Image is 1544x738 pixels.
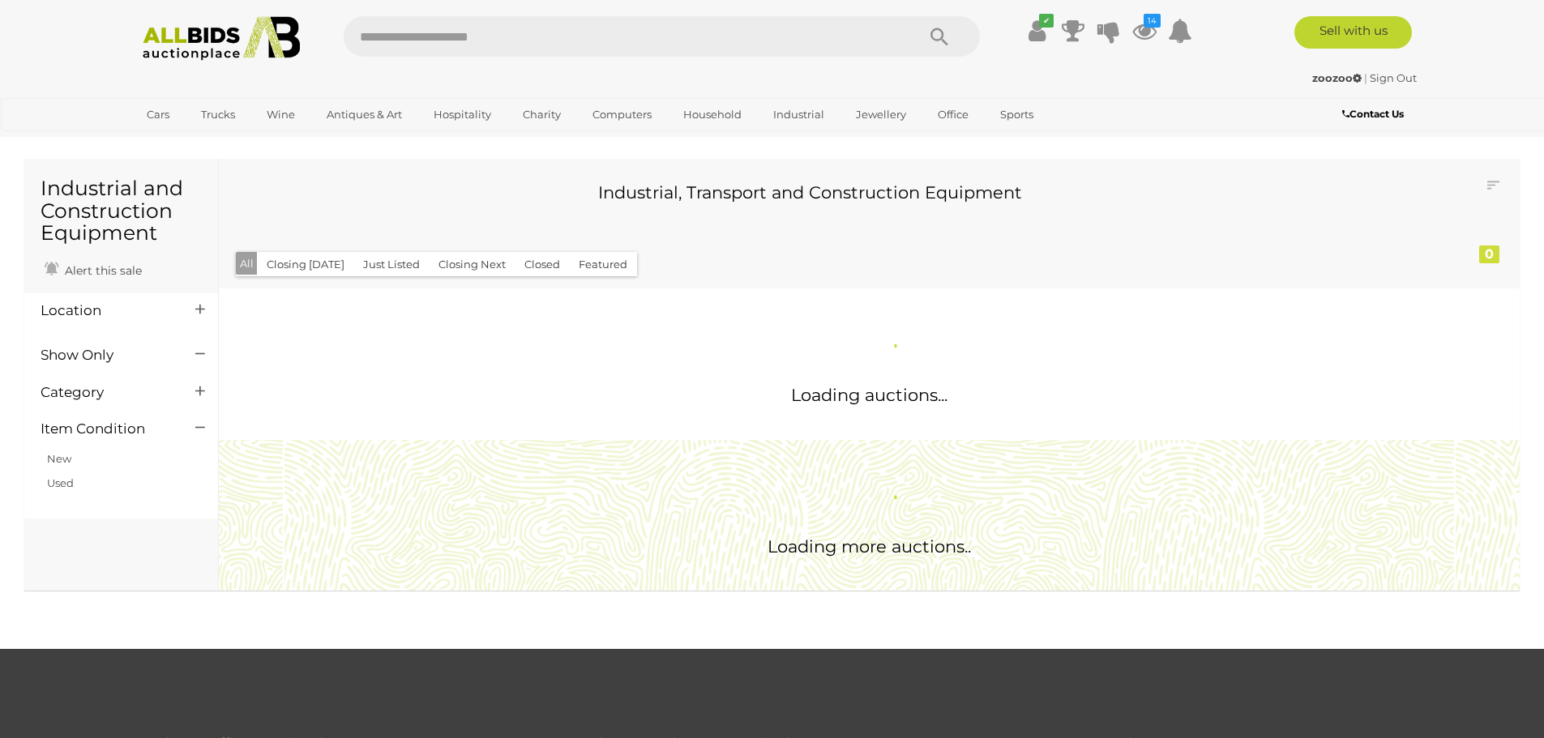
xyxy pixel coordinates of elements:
[41,257,146,281] a: Alert this sale
[136,101,180,128] a: Cars
[41,303,171,318] h4: Location
[47,476,74,489] a: Used
[990,101,1044,128] a: Sports
[768,536,971,557] span: Loading more auctions..
[316,101,413,128] a: Antiques & Art
[353,252,430,277] button: Just Listed
[1144,14,1161,28] i: 14
[1294,16,1412,49] a: Sell with us
[515,252,570,277] button: Closed
[791,385,947,405] span: Loading auctions...
[236,252,258,275] button: All
[47,452,71,465] a: New
[1342,105,1408,123] a: Contact Us
[1479,245,1499,263] div: 0
[190,101,246,128] a: Trucks
[899,16,980,57] button: Search
[1312,71,1364,84] a: zoozoo
[247,183,1373,202] h3: Industrial, Transport and Construction Equipment
[61,263,142,278] span: Alert this sale
[1364,71,1367,84] span: |
[41,385,171,400] h4: Category
[1370,71,1417,84] a: Sign Out
[1132,16,1157,45] a: 14
[256,101,306,128] a: Wine
[423,101,502,128] a: Hospitality
[569,252,637,277] button: Featured
[845,101,917,128] a: Jewellery
[927,101,979,128] a: Office
[1342,108,1404,120] b: Contact Us
[1025,16,1050,45] a: ✔
[429,252,515,277] button: Closing Next
[41,348,171,363] h4: Show Only
[257,252,354,277] button: Closing [DATE]
[1039,14,1054,28] i: ✔
[41,177,202,245] h1: Industrial and Construction Equipment
[582,101,662,128] a: Computers
[41,421,171,437] h4: Item Condition
[512,101,571,128] a: Charity
[763,101,835,128] a: Industrial
[673,101,752,128] a: Household
[1312,71,1362,84] strong: zoozoo
[134,16,310,61] img: Allbids.com.au
[136,128,272,155] a: [GEOGRAPHIC_DATA]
